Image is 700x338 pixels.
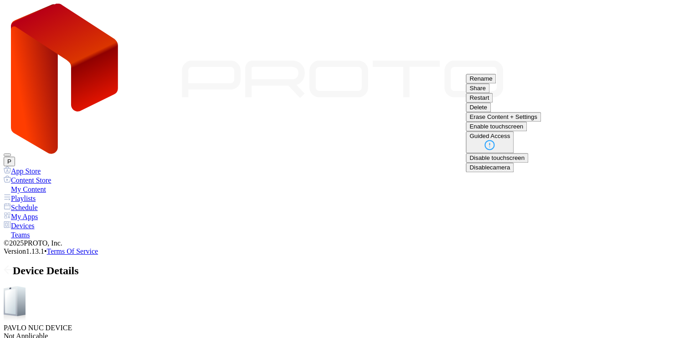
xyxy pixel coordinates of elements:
div: © 2025 PROTO, Inc. [4,239,696,247]
a: Schedule [4,203,696,212]
button: Erase Content + Settings [466,112,541,122]
a: My Content [4,184,696,194]
button: Share [466,83,489,93]
button: Guided Access [466,131,514,153]
button: Enable touchscreen [466,122,527,131]
div: Guided Access [469,133,510,139]
a: Playlists [4,194,696,203]
a: Content Store [4,175,696,184]
button: Delete [466,102,491,112]
span: Version 1.13.1 • [4,247,47,255]
a: Terms Of Service [47,247,98,255]
div: PAVLO NUC DEVICE [4,324,696,332]
a: Teams [4,230,696,239]
button: P [4,157,15,166]
button: Disablecamera [466,163,514,172]
span: Device Details [13,265,79,277]
button: Restart [466,93,493,102]
a: My Apps [4,212,696,221]
button: Disable touchscreen [466,153,528,163]
button: Rename [466,74,496,83]
a: Devices [4,221,696,230]
a: App Store [4,166,696,175]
